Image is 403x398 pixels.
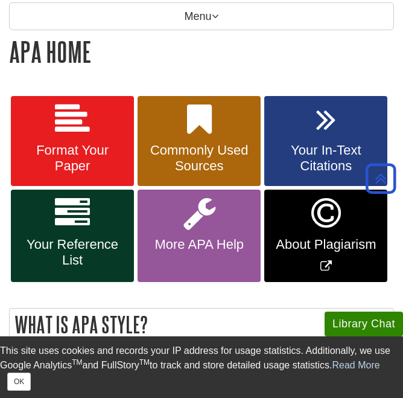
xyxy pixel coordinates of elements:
[11,96,134,187] a: Format Your Paper
[332,360,380,370] a: Read More
[72,358,82,367] sup: TM
[10,309,393,341] h2: What is APA Style?
[361,170,400,187] a: Back to Top
[325,312,403,336] button: Library Chat
[273,237,378,252] span: About Plagiarism
[7,373,31,391] button: Close
[20,237,125,268] span: Your Reference List
[9,2,394,30] p: Menu
[138,96,261,187] a: Commonly Used Sources
[273,143,378,174] span: Your In-Text Citations
[11,190,134,282] a: Your Reference List
[264,96,387,187] a: Your In-Text Citations
[147,237,252,252] span: More APA Help
[138,190,261,282] a: More APA Help
[147,143,252,174] span: Commonly Used Sources
[20,143,125,174] span: Format Your Paper
[139,358,150,367] sup: TM
[9,36,394,67] h1: APA Home
[264,190,387,282] a: Link opens in new window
